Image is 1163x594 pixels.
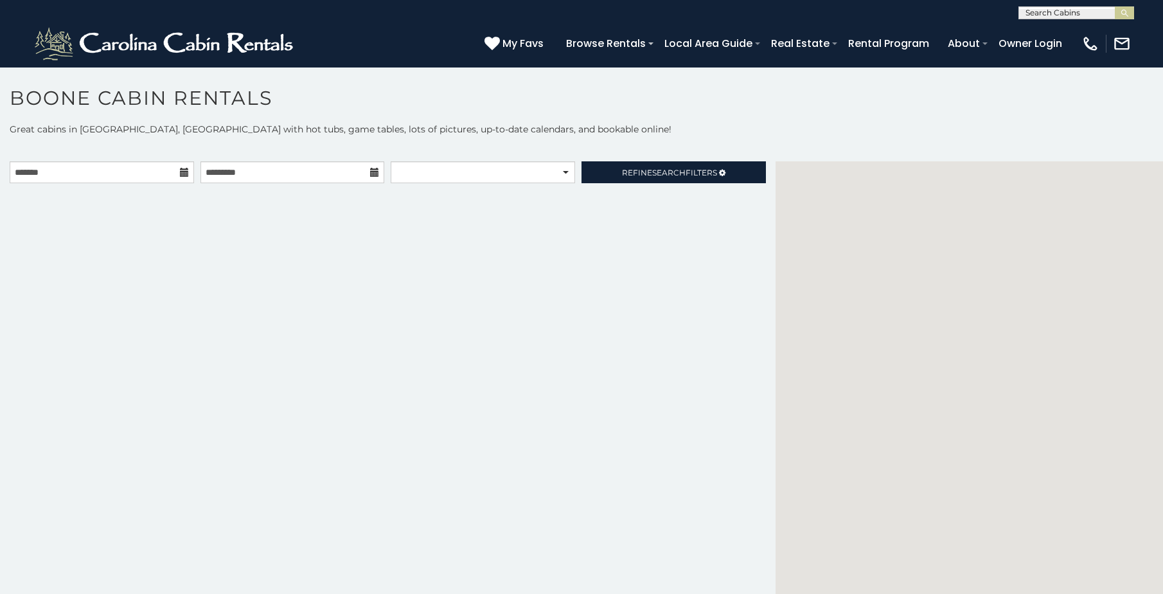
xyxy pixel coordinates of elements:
[652,168,686,177] span: Search
[560,32,652,55] a: Browse Rentals
[502,35,544,51] span: My Favs
[941,32,986,55] a: About
[842,32,936,55] a: Rental Program
[622,168,717,177] span: Refine Filters
[484,35,547,52] a: My Favs
[32,24,299,63] img: White-1-2.png
[1081,35,1099,53] img: phone-regular-white.png
[992,32,1069,55] a: Owner Login
[658,32,759,55] a: Local Area Guide
[581,161,766,183] a: RefineSearchFilters
[1113,35,1131,53] img: mail-regular-white.png
[765,32,836,55] a: Real Estate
